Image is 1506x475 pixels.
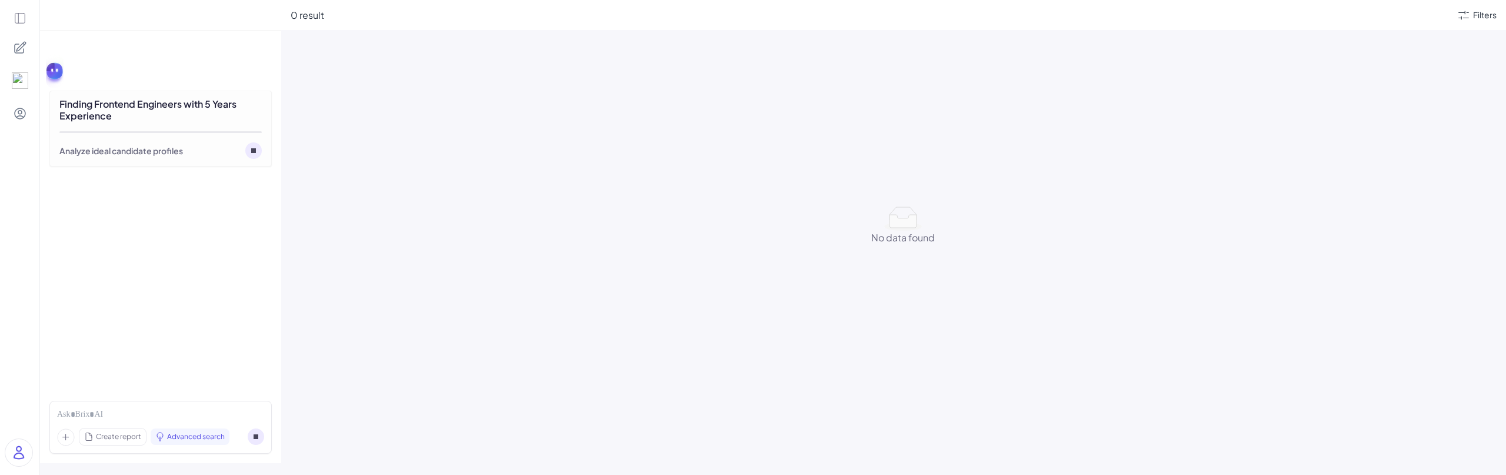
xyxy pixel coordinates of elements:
img: shortlist.png [12,72,28,89]
img: user_logo.png [5,439,32,466]
div: Analyze ideal candidate profiles [59,145,183,157]
span: Advanced search [167,431,225,442]
span: 0 result [291,9,324,21]
span: Create report [96,431,141,442]
div: Finding Frontend Engineers with 5 Years Experience [59,98,262,122]
div: Filters [1473,9,1497,21]
div: No data found [871,231,935,245]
